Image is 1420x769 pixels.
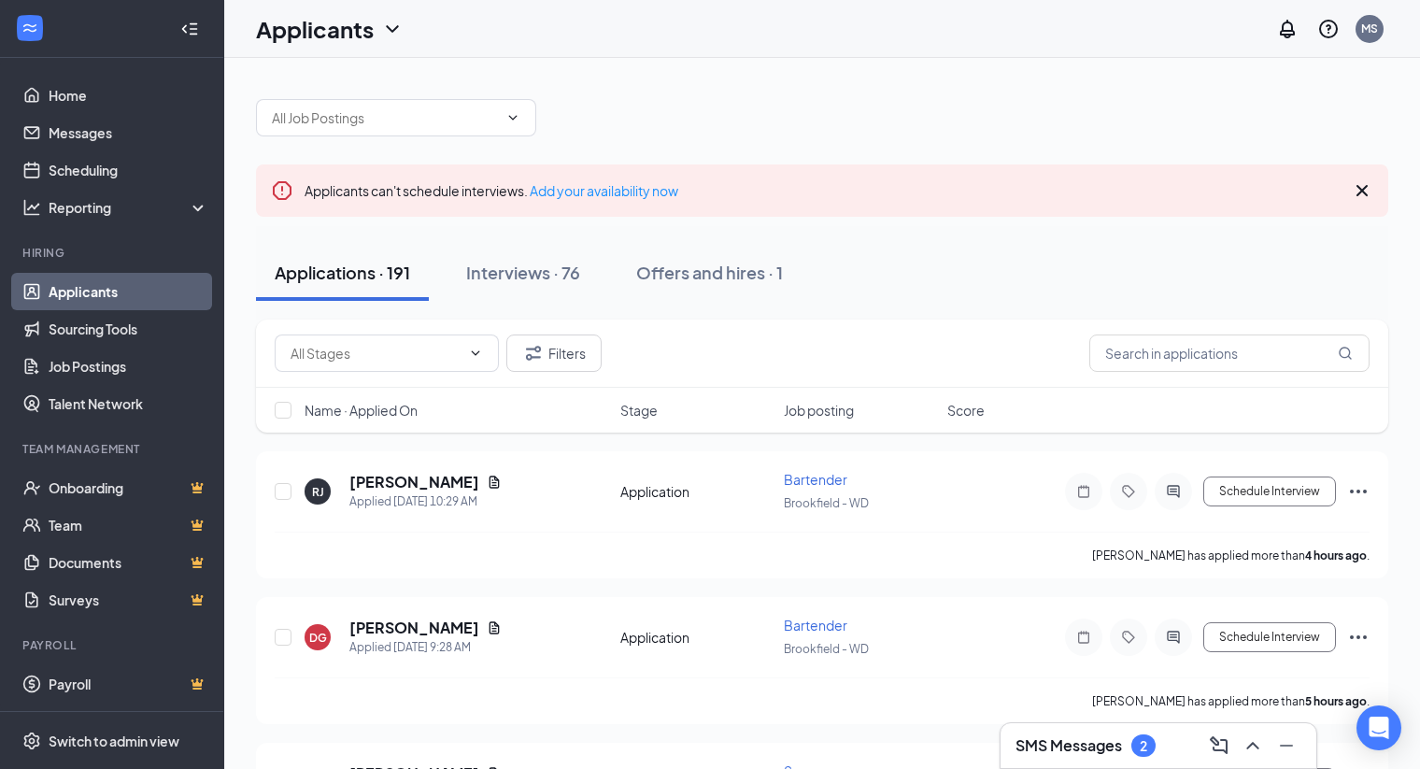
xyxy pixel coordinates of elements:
[1238,731,1268,761] button: ChevronUp
[620,401,658,420] span: Stage
[22,245,205,261] div: Hiring
[49,581,208,619] a: SurveysCrown
[49,151,208,189] a: Scheduling
[1072,630,1095,645] svg: Note
[1072,484,1095,499] svg: Note
[22,732,41,750] svg: Settings
[21,19,39,37] svg: WorkstreamLogo
[256,13,374,45] h1: Applicants
[1015,735,1122,756] h3: SMS Messages
[506,335,602,372] button: Filter Filters
[1092,693,1370,709] p: [PERSON_NAME] has applied more than .
[312,484,324,500] div: RJ
[22,441,205,457] div: Team Management
[49,77,208,114] a: Home
[620,628,773,647] div: Application
[49,348,208,385] a: Job Postings
[275,261,410,284] div: Applications · 191
[49,469,208,506] a: OnboardingCrown
[291,343,461,363] input: All Stages
[784,642,869,656] span: Brookfield - WD
[1347,480,1370,503] svg: Ellipses
[1276,18,1299,40] svg: Notifications
[1271,731,1301,761] button: Minimize
[309,630,327,646] div: DG
[1162,630,1185,645] svg: ActiveChat
[22,637,205,653] div: Payroll
[1140,738,1147,754] div: 2
[784,617,847,634] span: Bartender
[49,114,208,151] a: Messages
[466,261,580,284] div: Interviews · 76
[1351,179,1373,202] svg: Cross
[784,471,847,488] span: Bartender
[180,20,199,38] svg: Collapse
[1203,622,1336,652] button: Schedule Interview
[305,182,678,199] span: Applicants can't schedule interviews.
[349,638,502,657] div: Applied [DATE] 9:28 AM
[1361,21,1378,36] div: MS
[1305,694,1367,708] b: 5 hours ago
[49,732,179,750] div: Switch to admin view
[1317,18,1340,40] svg: QuestionInfo
[1162,484,1185,499] svg: ActiveChat
[349,492,502,511] div: Applied [DATE] 10:29 AM
[1347,626,1370,648] svg: Ellipses
[49,385,208,422] a: Talent Network
[468,346,483,361] svg: ChevronDown
[1089,335,1370,372] input: Search in applications
[49,506,208,544] a: TeamCrown
[784,496,869,510] span: Brookfield - WD
[1092,548,1370,563] p: [PERSON_NAME] has applied more than .
[1117,630,1140,645] svg: Tag
[49,198,209,217] div: Reporting
[1275,734,1298,757] svg: Minimize
[49,544,208,581] a: DocumentsCrown
[305,401,418,420] span: Name · Applied On
[349,472,479,492] h5: [PERSON_NAME]
[530,182,678,199] a: Add your availability now
[381,18,404,40] svg: ChevronDown
[22,198,41,217] svg: Analysis
[1117,484,1140,499] svg: Tag
[349,618,479,638] h5: [PERSON_NAME]
[1338,346,1353,361] svg: MagnifyingGlass
[1204,731,1234,761] button: ComposeMessage
[784,401,854,420] span: Job posting
[271,179,293,202] svg: Error
[1305,548,1367,563] b: 4 hours ago
[487,475,502,490] svg: Document
[522,342,545,364] svg: Filter
[636,261,783,284] div: Offers and hires · 1
[1203,477,1336,506] button: Schedule Interview
[1356,705,1401,750] div: Open Intercom Messenger
[49,273,208,310] a: Applicants
[1208,734,1230,757] svg: ComposeMessage
[49,665,208,703] a: PayrollCrown
[49,310,208,348] a: Sourcing Tools
[947,401,985,420] span: Score
[620,482,773,501] div: Application
[505,110,520,125] svg: ChevronDown
[1242,734,1264,757] svg: ChevronUp
[272,107,498,128] input: All Job Postings
[487,620,502,635] svg: Document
